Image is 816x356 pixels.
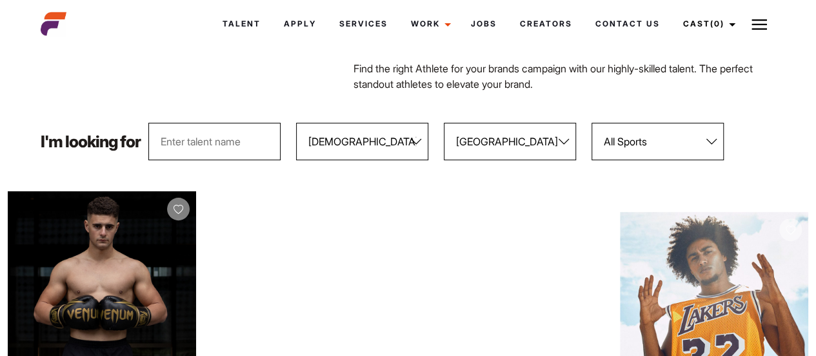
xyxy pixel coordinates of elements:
[710,19,724,28] span: (0)
[353,61,776,92] p: Find the right Athlete for your brands campaign with our highly-skilled talent. The perfect stand...
[327,6,399,41] a: Services
[751,17,767,32] img: Burger icon
[211,6,272,41] a: Talent
[272,6,327,41] a: Apply
[459,6,508,41] a: Jobs
[583,6,671,41] a: Contact Us
[41,134,141,150] p: I'm looking for
[41,11,66,37] img: cropped-aefm-brand-fav-22-square.png
[508,6,583,41] a: Creators
[671,6,743,41] a: Cast(0)
[399,6,459,41] a: Work
[148,123,281,160] input: Enter talent name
